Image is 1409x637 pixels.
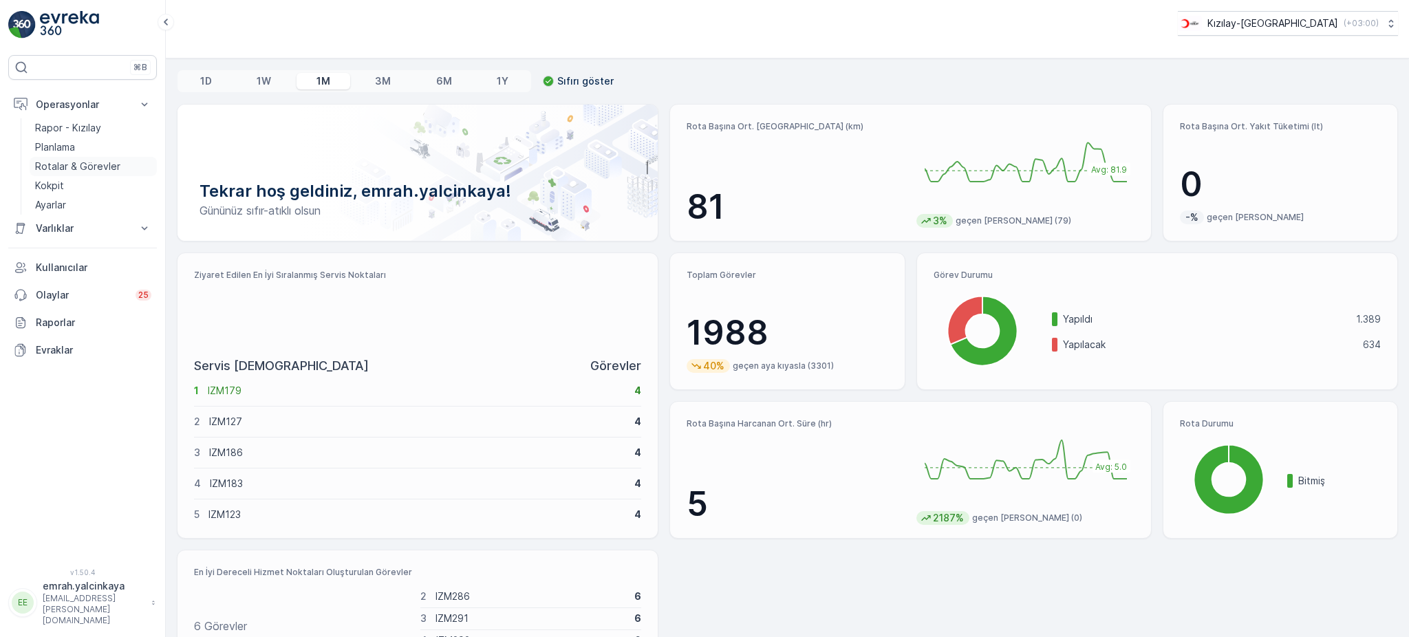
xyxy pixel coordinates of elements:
span: v 1.50.4 [8,568,157,576]
p: Operasyonlar [36,98,129,111]
p: En İyi Dereceli Hizmet Noktaları Oluşturulan Görevler [194,567,641,578]
p: Görevler [590,356,641,376]
p: 3 [420,612,427,625]
p: Ziyaret Edilen En İyi Sıralanmış Servis Noktaları [194,270,641,281]
p: IZM291 [435,612,625,625]
p: 4 [634,508,641,521]
p: ( +03:00 ) [1344,18,1379,29]
p: geçen aya kıyasla (3301) [733,360,834,371]
p: 4 [634,384,641,398]
p: 6 Görevler [194,618,247,634]
p: 4 [634,477,641,490]
a: Olaylar25 [8,281,157,309]
p: Yapıldı [1063,312,1347,326]
p: 6 [634,590,641,603]
p: Varlıklar [36,222,129,235]
p: 5 [687,484,905,525]
p: 6 [634,612,641,625]
p: Evraklar [36,343,151,357]
a: Rapor - Kızılay [30,118,157,138]
p: 3 [194,446,200,460]
p: Toplam Görevler [687,270,888,281]
a: Planlama [30,138,157,157]
img: k%C4%B1z%C4%B1lay_jywRncg.png [1178,16,1202,31]
p: Ayarlar [35,198,66,212]
p: 40% [702,359,726,373]
p: 1D [200,74,212,88]
p: IZM186 [209,446,625,460]
p: Kullanıcılar [36,261,151,274]
a: Ayarlar [30,195,157,215]
a: Rotalar & Görevler [30,157,157,176]
p: Rota Başına Ort. Yakıt Tüketimi (lt) [1180,121,1381,132]
p: geçen [PERSON_NAME] (0) [972,512,1082,523]
p: 4 [634,415,641,429]
p: 1M [316,74,330,88]
img: logo_light-DOdMpM7g.png [40,11,99,39]
p: 1 [194,384,199,398]
img: logo [8,11,36,39]
p: Kızılay-[GEOGRAPHIC_DATA] [1207,17,1338,30]
p: Rotalar & Görevler [35,160,120,173]
p: Tekrar hoş geldiniz, emrah.yalcinkaya! [200,180,636,202]
p: IZM183 [210,477,625,490]
p: 3% [932,214,949,228]
a: Evraklar [8,336,157,364]
p: geçen [PERSON_NAME] [1207,212,1304,223]
p: 1988 [687,312,888,354]
p: IZM286 [435,590,625,603]
p: Rota Başına Harcanan Ort. Süre (hr) [687,418,905,429]
p: Görev Durumu [934,270,1381,281]
p: IZM127 [209,415,625,429]
button: EEemrah.yalcinkaya[EMAIL_ADDRESS][PERSON_NAME][DOMAIN_NAME] [8,579,157,626]
p: emrah.yalcinkaya [43,579,144,593]
p: Sıfırı göster [557,74,614,88]
p: IZM179 [208,384,625,398]
p: Kokpit [35,179,64,193]
p: Rapor - Kızılay [35,121,101,135]
p: Rota Başına Ort. [GEOGRAPHIC_DATA] (km) [687,121,905,132]
p: geçen [PERSON_NAME] (79) [956,215,1071,226]
p: 1.389 [1356,312,1381,326]
a: Raporlar [8,309,157,336]
p: 2 [420,590,427,603]
p: 1Y [497,74,508,88]
p: 81 [687,186,905,228]
button: Varlıklar [8,215,157,242]
a: Kullanıcılar [8,254,157,281]
p: 25 [138,290,149,301]
p: 6M [436,74,452,88]
p: 4 [634,446,641,460]
p: IZM123 [208,508,625,521]
p: -% [1184,210,1200,224]
p: Raporlar [36,316,151,330]
button: Kızılay-[GEOGRAPHIC_DATA](+03:00) [1178,11,1398,36]
p: Gününüz sıfır-atıklı olsun [200,202,636,219]
p: 2187% [932,511,965,525]
p: 634 [1363,338,1381,352]
p: 5 [194,508,200,521]
p: Planlama [35,140,75,154]
p: 2 [194,415,200,429]
p: 3M [375,74,391,88]
p: ⌘B [133,62,147,73]
p: 4 [194,477,201,490]
a: Kokpit [30,176,157,195]
p: Yapılacak [1063,338,1354,352]
p: [EMAIL_ADDRESS][PERSON_NAME][DOMAIN_NAME] [43,593,144,626]
div: EE [12,592,34,614]
button: Operasyonlar [8,91,157,118]
p: Olaylar [36,288,127,302]
p: Servis [DEMOGRAPHIC_DATA] [194,356,369,376]
p: Bitmiş [1298,474,1381,488]
p: Rota Durumu [1180,418,1381,429]
p: 1W [257,74,271,88]
p: 0 [1180,164,1381,205]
